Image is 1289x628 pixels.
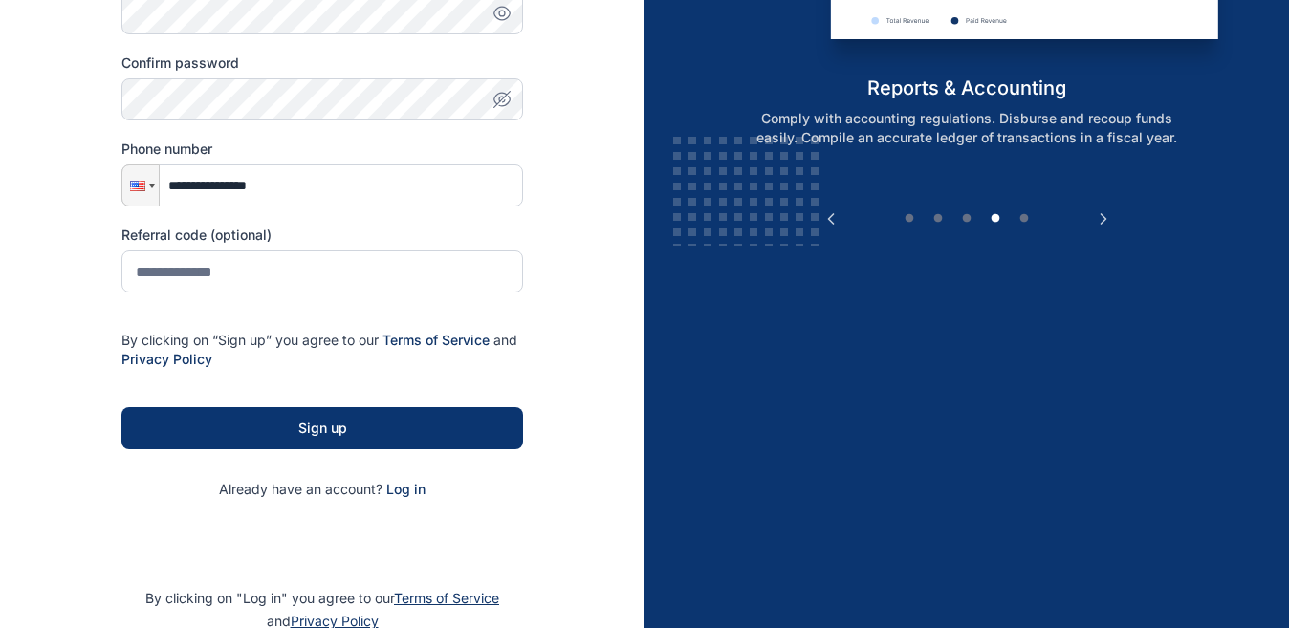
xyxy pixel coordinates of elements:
p: Already have an account? [121,480,523,499]
div: United States: + 1 [122,165,159,206]
button: 2 [929,209,948,228]
h5: reports & accounting [702,75,1233,101]
button: 1 [900,209,919,228]
a: Terms of Service [394,590,499,606]
button: Next [1094,209,1113,228]
button: Sign up [121,407,523,449]
p: By clicking on “Sign up” you agree to our and [121,331,523,369]
button: 5 [1015,209,1034,228]
a: Terms of Service [382,332,490,348]
button: Previous [821,209,841,228]
label: Phone number [121,140,523,159]
label: Referral code (optional) [121,226,523,245]
button: 4 [986,209,1005,228]
p: Comply with accounting regulations. Disburse and recoup funds easily. Compile an accurate ledger ... [722,109,1212,147]
a: Log in [386,481,426,497]
label: Confirm password [121,54,523,73]
div: Sign up [152,419,492,438]
a: Privacy Policy [121,351,212,367]
button: 3 [957,209,976,228]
